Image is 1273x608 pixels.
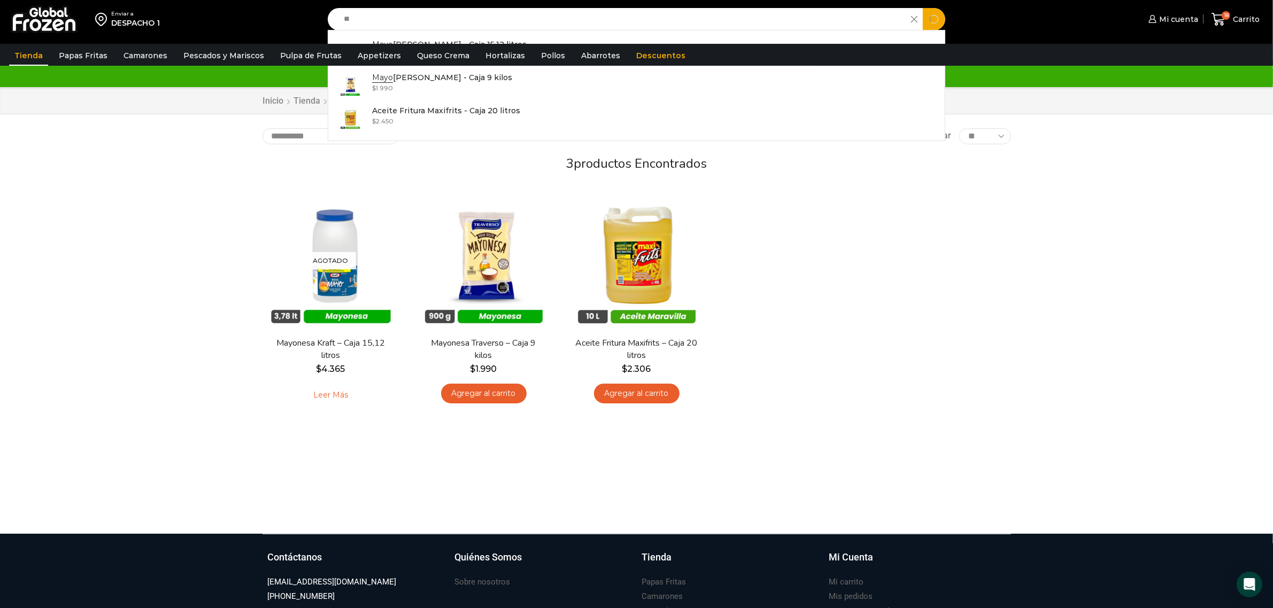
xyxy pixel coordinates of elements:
a: Mayonesa Kraft – Caja 15,12 litros [269,337,392,362]
a: Tienda [294,95,321,107]
h3: [EMAIL_ADDRESS][DOMAIN_NAME] [268,576,397,588]
p: Aceite Fritura Maxifrits - Caja 20 litros [372,105,520,116]
a: [PHONE_NUMBER] [268,589,335,604]
h3: Mis pedidos [829,591,873,602]
div: Open Intercom Messenger [1237,572,1262,597]
a: Pescados y Mariscos [178,45,269,66]
select: Pedido de la tienda [263,128,399,144]
span: productos encontrados [574,155,707,172]
a: Appetizers [352,45,406,66]
h3: [PHONE_NUMBER] [268,591,335,602]
a: Tienda [9,45,48,66]
a: Mi cuenta [1146,9,1198,30]
a: Quiénes Somos [455,550,631,575]
p: [PERSON_NAME] - Caja 9 kilos [372,72,512,83]
button: Search button [923,8,945,30]
a: Contáctanos [268,550,444,575]
bdi: 1.990 [372,84,393,92]
span: $ [372,117,376,125]
h3: Contáctanos [268,550,322,564]
strong: Mayo [372,73,393,83]
a: Inicio [263,95,284,107]
div: Enviar a [111,10,160,18]
a: Pulpa de Frutas [275,45,347,66]
a: Agregar al carrito: “Mayonesa Traverso - Caja 9 kilos” [441,384,527,403]
a: [EMAIL_ADDRESS][DOMAIN_NAME] [268,575,397,589]
h3: Tienda [642,550,672,564]
a: Papas Fritas [642,575,686,589]
a: Mis pedidos [829,589,873,604]
strong: Mayo [372,40,393,50]
a: Papas Fritas [53,45,113,66]
h3: Sobre nosotros [455,576,511,588]
span: $ [622,364,628,374]
a: Mayo[PERSON_NAME] - Caja 9 kilos $1.990 [328,69,945,102]
p: [PERSON_NAME] - Caja 15,12 litros [372,38,527,50]
a: Tienda [642,550,819,575]
bdi: 1.990 [470,364,497,374]
a: Descuentos [631,45,691,66]
span: Mi cuenta [1156,14,1198,25]
bdi: 4.365 [317,364,345,374]
a: Agregar al carrito: “Aceite Fritura Maxifrits - Caja 20 litros” [594,384,680,403]
a: Hortalizas [480,45,530,66]
a: Abarrotes [576,45,626,66]
h3: Papas Fritas [642,576,686,588]
a: Leé más sobre “Mayonesa Kraft - Caja 15,12 litros” [297,384,365,406]
a: Camarones [642,589,683,604]
span: 3 [566,155,574,172]
p: Agotado [306,252,356,270]
img: address-field-icon.svg [95,10,111,28]
bdi: 2.450 [372,117,394,125]
span: 18 [1222,11,1230,20]
h3: Quiénes Somos [455,550,522,564]
bdi: 2.306 [622,364,651,374]
span: $ [317,364,322,374]
span: $ [372,84,376,92]
a: Mi carrito [829,575,864,589]
span: $ [470,364,476,374]
a: Mi Cuenta [829,550,1006,575]
a: Mayo[PERSON_NAME] - Caja 15,12 litros $4.365 [328,36,945,69]
a: Pollos [536,45,570,66]
a: 18 Carrito [1209,7,1262,32]
a: Queso Crema [412,45,475,66]
h3: Mi Cuenta [829,550,874,564]
a: Sobre nosotros [455,575,511,589]
span: Carrito [1230,14,1260,25]
a: Aceite Fritura Maxifrits - Caja 20 litros $2.450 [328,102,945,135]
h3: Camarones [642,591,683,602]
nav: Breadcrumb [263,95,474,107]
a: Mayonesa Traverso – Caja 9 kilos [422,337,545,362]
h3: Mi carrito [829,576,864,588]
a: Aceite Fritura Maxifrits – Caja 20 litros [575,337,698,362]
a: Camarones [118,45,173,66]
div: DESPACHO 1 [111,18,160,28]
